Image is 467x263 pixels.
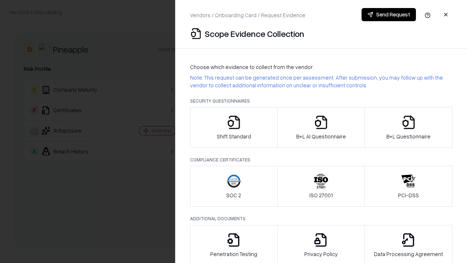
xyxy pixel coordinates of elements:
p: Vendors / Onboarding Card / Request Evidence [190,11,305,19]
p: Compliance Certificates [190,157,452,163]
p: Additional Documents [190,216,452,222]
p: Shift Standard [217,133,251,140]
p: PCI-DSS [398,191,419,199]
button: Send Request [362,8,416,21]
p: SOC 2 [226,191,241,199]
button: PCI-DSS [364,166,452,207]
p: Penetration Testing [210,250,257,258]
p: Note: This request can be generated once per assessment. After submission, you may follow up with... [190,74,452,89]
button: Shift Standard [190,107,278,148]
p: B+L AI Questionnaire [296,133,346,140]
button: B+L Questionnaire [364,107,452,148]
p: ISO 27001 [309,191,333,199]
p: Privacy Policy [304,250,338,258]
p: Security Questionnaires [190,98,452,104]
button: SOC 2 [190,166,278,207]
p: Choose which evidence to collect from the vendor: [190,63,452,71]
button: ISO 27001 [277,166,365,207]
p: Scope Evidence Collection [205,28,304,39]
p: B+L Questionnaire [386,133,431,140]
button: B+L AI Questionnaire [277,107,365,148]
p: Data Processing Agreement [374,250,443,258]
